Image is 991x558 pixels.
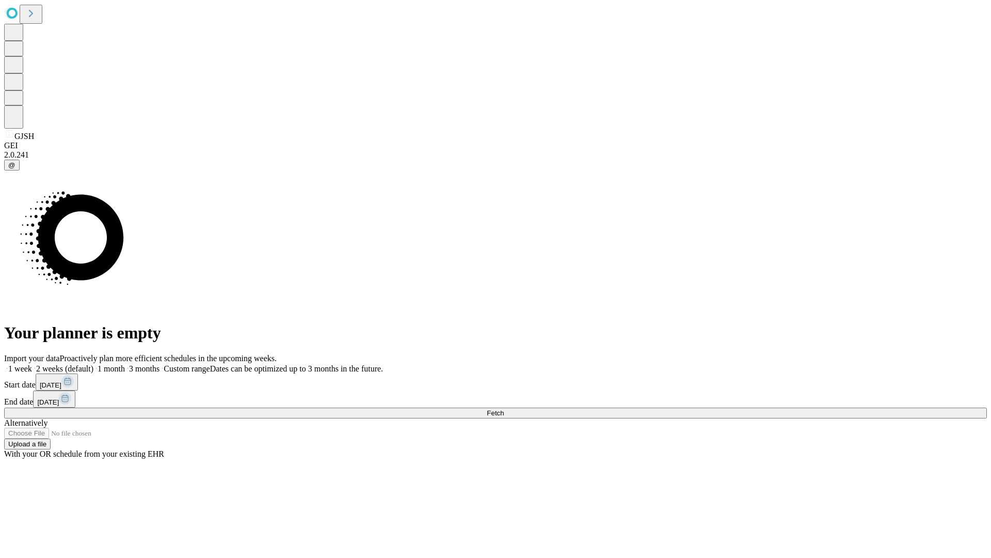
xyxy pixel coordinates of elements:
button: Fetch [4,408,987,419]
span: [DATE] [40,381,61,389]
button: @ [4,160,20,171]
div: GEI [4,141,987,150]
button: [DATE] [36,374,78,391]
button: [DATE] [33,391,75,408]
span: 1 week [8,364,32,373]
div: Start date [4,374,987,391]
span: @ [8,161,15,169]
span: GJSH [14,132,34,141]
span: Alternatively [4,419,47,427]
div: End date [4,391,987,408]
span: Fetch [487,409,504,417]
span: 1 month [98,364,125,373]
button: Upload a file [4,439,51,450]
span: With your OR schedule from your existing EHR [4,450,164,458]
h1: Your planner is empty [4,323,987,343]
span: Import your data [4,354,60,363]
span: Custom range [164,364,210,373]
span: Proactively plan more efficient schedules in the upcoming weeks. [60,354,277,363]
span: 2 weeks (default) [36,364,93,373]
div: 2.0.241 [4,150,987,160]
span: [DATE] [37,398,59,406]
span: Dates can be optimized up to 3 months in the future. [210,364,383,373]
span: 3 months [129,364,159,373]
